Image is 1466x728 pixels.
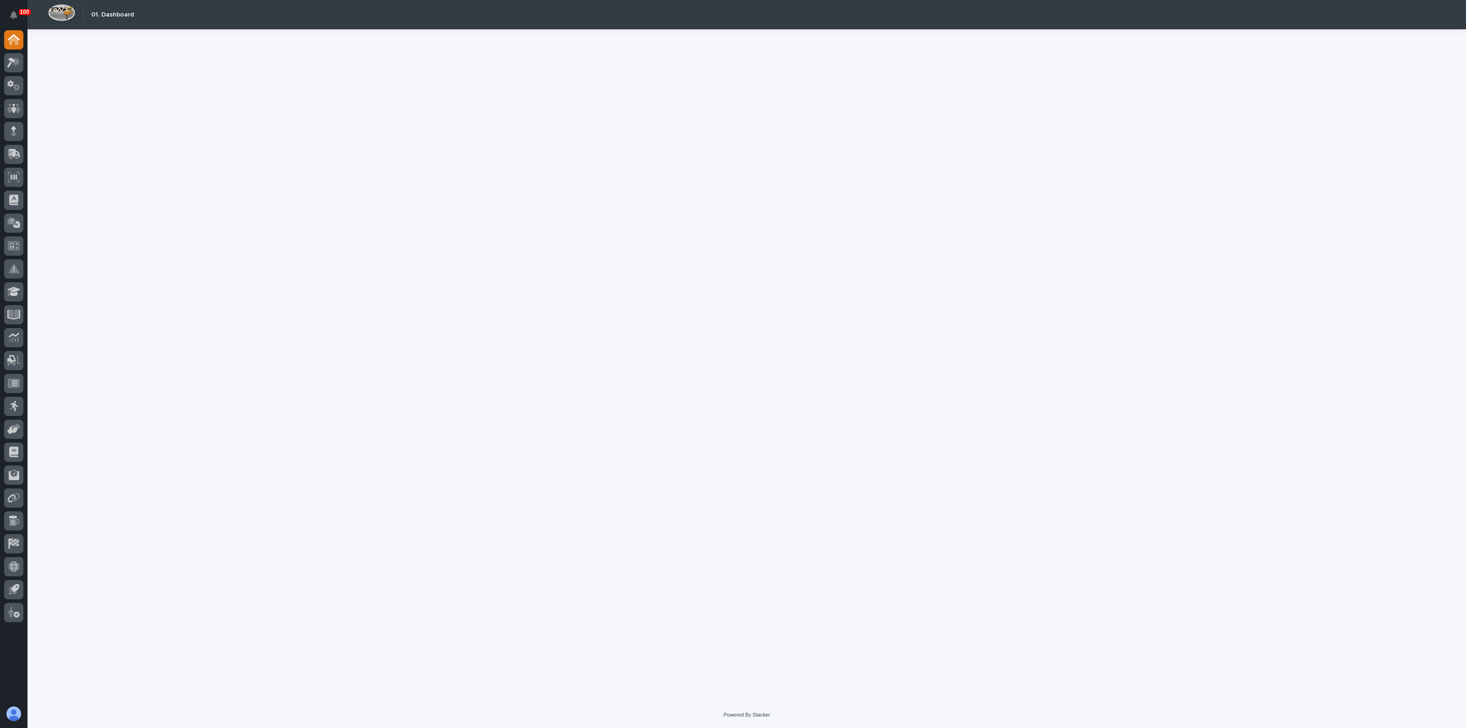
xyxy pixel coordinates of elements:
h2: 01. Dashboard [91,11,134,19]
button: Notifications [4,5,23,25]
button: users-avatar [4,704,23,723]
p: 100 [20,9,29,15]
div: Notifications100 [11,11,23,26]
img: Workspace Logo [48,4,75,21]
a: Powered By Stacker [723,712,770,717]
